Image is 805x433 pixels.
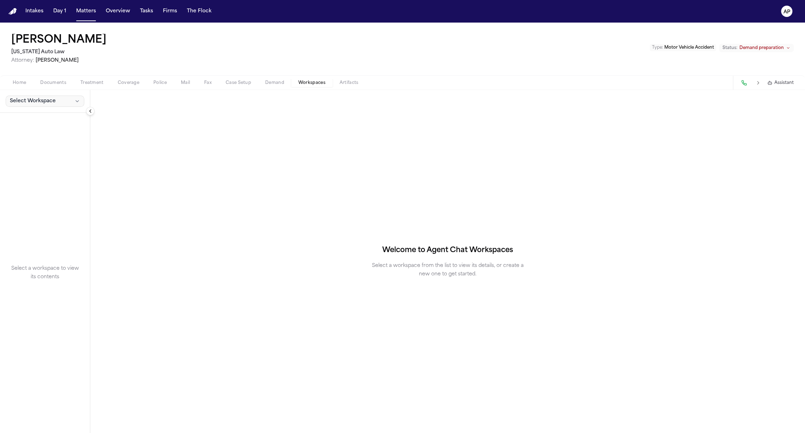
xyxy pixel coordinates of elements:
[11,48,109,56] h2: [US_STATE] Auto Law
[8,264,81,281] p: Select a workspace to view its contents
[153,80,167,86] span: Police
[340,80,359,86] span: Artifacts
[722,45,737,51] span: Status:
[8,8,17,15] img: Finch Logo
[11,34,106,47] h1: [PERSON_NAME]
[23,5,46,18] button: Intakes
[181,80,190,86] span: Mail
[184,5,214,18] button: The Flock
[40,80,66,86] span: Documents
[774,80,794,86] span: Assistant
[73,5,99,18] button: Matters
[6,96,84,107] button: Select Workspace
[160,5,180,18] button: Firms
[11,34,106,47] button: Edit matter name
[80,80,104,86] span: Treatment
[739,45,784,51] span: Demand preparation
[13,80,26,86] span: Home
[36,58,79,63] span: [PERSON_NAME]
[664,45,714,50] span: Motor Vehicle Accident
[118,80,139,86] span: Coverage
[86,107,94,115] button: Collapse sidebar
[652,45,663,50] span: Type :
[382,245,513,256] h2: Welcome to Agent Chat Workspaces
[204,80,212,86] span: Fax
[103,5,133,18] button: Overview
[739,78,749,88] button: Make a Call
[226,80,251,86] span: Case Setup
[369,262,527,279] p: Select a workspace from the list to view its details, or create a new one to get started.
[767,80,794,86] button: Assistant
[650,44,716,51] button: Edit Type: Motor Vehicle Accident
[265,80,284,86] span: Demand
[137,5,156,18] button: Tasks
[8,8,17,15] a: Home
[298,80,325,86] span: Workspaces
[50,5,69,18] button: Day 1
[11,58,34,63] span: Attorney:
[719,44,794,52] button: Change status from Demand preparation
